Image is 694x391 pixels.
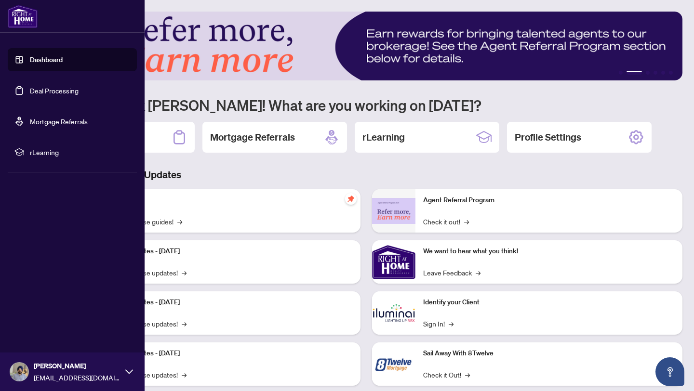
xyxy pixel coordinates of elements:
button: 3 [646,71,650,75]
span: [PERSON_NAME] [34,361,120,371]
span: pushpin [345,193,357,205]
button: 2 [627,71,642,75]
span: → [177,216,182,227]
a: Sign In!→ [423,318,454,329]
a: Check it out!→ [423,216,469,227]
p: Identify your Client [423,297,675,308]
p: Agent Referral Program [423,195,675,206]
a: Mortgage Referrals [30,117,88,126]
h1: Welcome back [PERSON_NAME]! What are you working on [DATE]? [50,96,682,114]
p: We want to hear what you think! [423,246,675,257]
p: Self-Help [101,195,353,206]
button: 6 [669,71,673,75]
p: Platform Updates - [DATE] [101,297,353,308]
img: Agent Referral Program [372,198,415,224]
span: → [182,267,187,278]
button: 5 [661,71,665,75]
h2: Profile Settings [515,130,581,144]
span: → [449,318,454,329]
p: Platform Updates - [DATE] [101,246,353,257]
img: We want to hear what you think! [372,240,415,284]
p: Sail Away With 8Twelve [423,348,675,359]
a: Deal Processing [30,86,79,95]
img: Slide 1 [50,12,682,80]
span: → [464,216,469,227]
span: → [182,369,187,380]
img: logo [8,5,38,28]
p: Platform Updates - [DATE] [101,348,353,359]
span: [EMAIL_ADDRESS][DOMAIN_NAME] [34,372,120,383]
span: rLearning [30,147,130,157]
h2: rLearning [362,130,405,144]
img: Identify your Client [372,291,415,335]
h3: Brokerage & Industry Updates [50,168,682,182]
img: Profile Icon [10,363,28,381]
span: → [465,369,470,380]
a: Leave Feedback→ [423,267,480,278]
h2: Mortgage Referrals [210,130,295,144]
img: Sail Away With 8Twelve [372,342,415,386]
span: → [476,267,480,278]
a: Dashboard [30,55,63,64]
button: Open asap [655,357,684,386]
button: 4 [654,71,657,75]
span: → [182,318,187,329]
button: 1 [619,71,623,75]
a: Check it Out!→ [423,369,470,380]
